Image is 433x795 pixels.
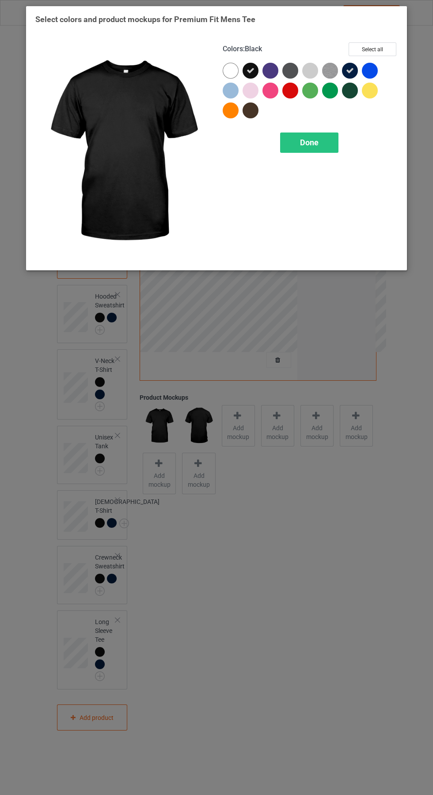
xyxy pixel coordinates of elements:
[35,15,255,24] span: Select colors and product mockups for Premium Fit Mens Tee
[349,42,396,56] button: Select all
[223,45,262,54] h4: :
[35,42,210,261] img: regular.jpg
[223,45,243,53] span: Colors
[300,138,319,147] span: Done
[322,63,338,79] img: heather_texture.png
[245,45,262,53] span: Black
